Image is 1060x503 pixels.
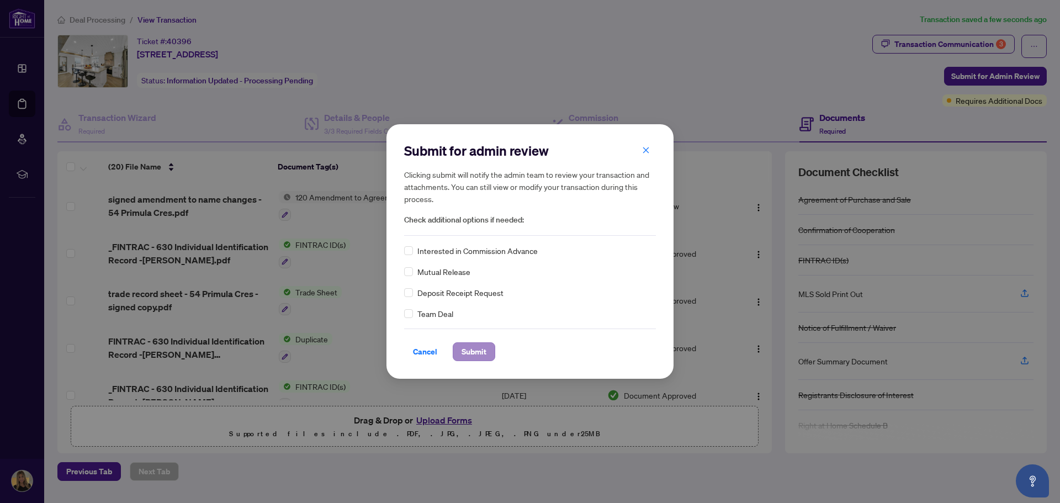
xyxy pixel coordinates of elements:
button: Cancel [404,342,446,361]
span: Submit [462,343,486,361]
h2: Submit for admin review [404,142,656,160]
h5: Clicking submit will notify the admin team to review your transaction and attachments. You can st... [404,168,656,205]
span: Interested in Commission Advance [417,245,538,257]
span: Mutual Release [417,266,470,278]
button: Submit [453,342,495,361]
span: Check additional options if needed: [404,214,656,226]
span: Deposit Receipt Request [417,287,504,299]
span: close [642,146,650,154]
span: Cancel [413,343,437,361]
button: Open asap [1016,464,1049,497]
span: Team Deal [417,308,453,320]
